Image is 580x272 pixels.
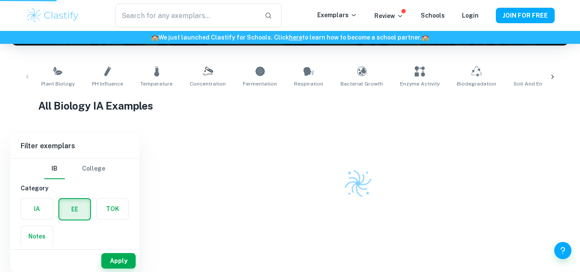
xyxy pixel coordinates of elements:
[2,33,578,42] h6: We just launched Clastify for Schools. Click to learn how to become a school partner.
[59,199,90,220] button: EE
[115,3,257,28] input: Search for any exemplars...
[343,168,374,199] img: Clastify logo
[422,34,429,41] span: 🏫
[421,12,445,19] a: Schools
[140,80,173,88] span: Temperature
[374,11,404,21] p: Review
[10,134,139,158] h6: Filter exemplars
[457,80,496,88] span: Biodegradation
[294,80,323,88] span: Respiration
[41,80,75,88] span: Plant Biology
[317,10,357,20] p: Exemplars
[21,199,53,219] button: IA
[82,159,105,179] button: College
[190,80,226,88] span: Concentration
[462,12,479,19] a: Login
[101,253,136,269] button: Apply
[496,8,555,23] button: JOIN FOR FREE
[21,183,129,193] h6: Category
[400,80,440,88] span: Enzyme Activity
[554,242,571,259] button: Help and Feedback
[97,199,128,219] button: TOK
[26,7,80,24] img: Clastify logo
[44,159,65,179] button: IB
[243,80,277,88] span: Fermentation
[38,98,542,113] h1: All Biology IA Examples
[340,80,383,88] span: Bacterial Growth
[289,34,302,41] a: here
[151,34,158,41] span: 🏫
[44,159,105,179] div: Filter type choice
[21,226,53,247] button: Notes
[92,80,123,88] span: pH Influence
